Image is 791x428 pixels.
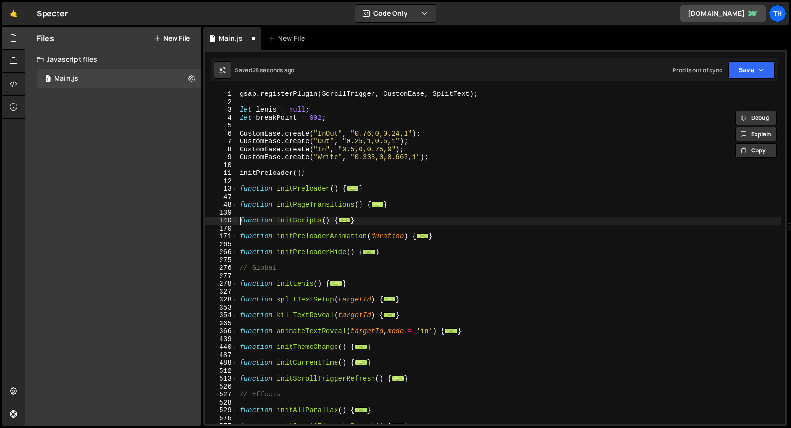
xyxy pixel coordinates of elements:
div: 171 [205,232,238,241]
div: 576 [205,415,238,423]
div: Main.js [54,74,78,83]
div: New File [268,34,309,43]
div: Saved [235,66,294,74]
span: ... [355,360,367,365]
span: 1 [45,76,51,83]
div: 3 [205,106,238,114]
div: 10 [205,162,238,170]
div: Prod is out of sync [673,66,722,74]
div: 8 [205,146,238,154]
h2: Files [37,33,54,44]
div: 277 [205,272,238,280]
div: Javascript files [25,50,201,69]
div: 9 [205,153,238,162]
span: ... [355,407,367,413]
span: ... [363,249,375,254]
div: Main.js [219,34,243,43]
div: 439 [205,335,238,344]
div: 278 [205,280,238,288]
div: 365 [205,320,238,328]
span: ... [445,328,457,334]
span: ... [392,376,404,381]
div: 2 [205,98,238,106]
div: 513 [205,375,238,383]
div: 353 [205,304,238,312]
button: Save [728,61,775,79]
div: 528 [205,399,238,407]
div: 529 [205,406,238,415]
div: 1 [205,90,238,98]
div: 527 [205,391,238,399]
div: 366 [205,327,238,335]
div: 170 [205,225,238,233]
div: 487 [205,351,238,359]
div: 266 [205,248,238,256]
div: Specter [37,8,68,19]
div: 488 [205,359,238,367]
div: 11 [205,169,238,177]
div: 139 [205,209,238,217]
span: ... [384,312,396,318]
span: ... [384,297,396,302]
div: 6 [205,130,238,138]
a: Th [769,5,786,22]
div: 526 [205,383,238,391]
button: New File [154,35,190,42]
div: 265 [205,241,238,249]
button: Code Only [355,5,436,22]
button: Copy [735,143,777,158]
a: [DOMAIN_NAME] [680,5,766,22]
span: ... [355,344,367,349]
span: ... [371,202,384,207]
div: 12 [205,177,238,185]
span: ... [338,218,351,223]
button: Debug [735,111,777,125]
div: 48 [205,201,238,209]
div: 440 [205,343,238,351]
div: 328 [205,296,238,304]
a: 🤙 [2,2,25,25]
div: 13 [205,185,238,193]
span: ... [347,186,359,191]
div: 327 [205,288,238,296]
div: 354 [205,312,238,320]
span: ... [330,281,342,286]
span: ... [416,233,429,239]
div: 276 [205,264,238,272]
div: 5 [205,122,238,130]
div: 7 [205,138,238,146]
div: 47 [205,193,238,201]
div: 16840/46037.js [37,69,201,88]
div: 512 [205,367,238,375]
div: 140 [205,217,238,225]
div: 28 seconds ago [252,66,294,74]
button: Explain [735,127,777,141]
div: 275 [205,256,238,265]
div: 4 [205,114,238,122]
